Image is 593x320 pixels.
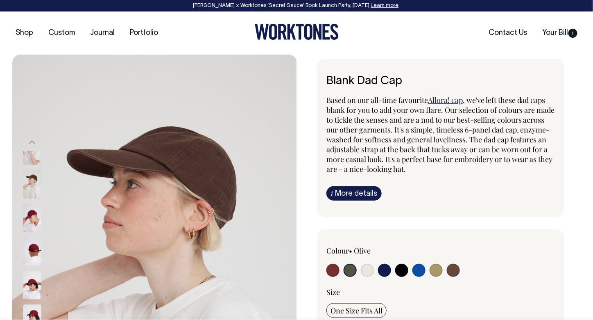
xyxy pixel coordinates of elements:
[12,26,36,40] a: Shop
[326,246,418,256] div: Colour
[23,203,41,232] img: burgundy
[485,26,531,40] a: Contact Us
[26,133,38,152] button: Previous
[428,95,463,105] a: Allora! cap
[330,306,383,315] span: One Size Fits All
[371,3,399,8] a: Learn more
[87,26,118,40] a: Journal
[326,186,382,201] a: iMore details
[23,271,41,299] img: burgundy
[326,287,555,297] div: Size
[326,95,555,174] span: , we've left these dad caps blank for you to add your own flare. Our selection of colours are mad...
[326,95,428,105] span: Based on our all-time favourite
[331,189,333,197] span: i
[349,246,352,256] span: •
[326,75,555,88] h6: Blank Dad Cap
[127,26,161,40] a: Portfolio
[23,170,41,199] img: espresso
[326,303,387,318] input: One Size Fits All
[8,3,585,9] div: [PERSON_NAME] × Worktones ‘Secret Sauce’ Book Launch Party, [DATE]. .
[45,26,78,40] a: Custom
[539,26,581,40] a: Your Bill1
[568,29,577,38] span: 1
[354,246,371,256] label: Olive
[23,237,41,266] img: burgundy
